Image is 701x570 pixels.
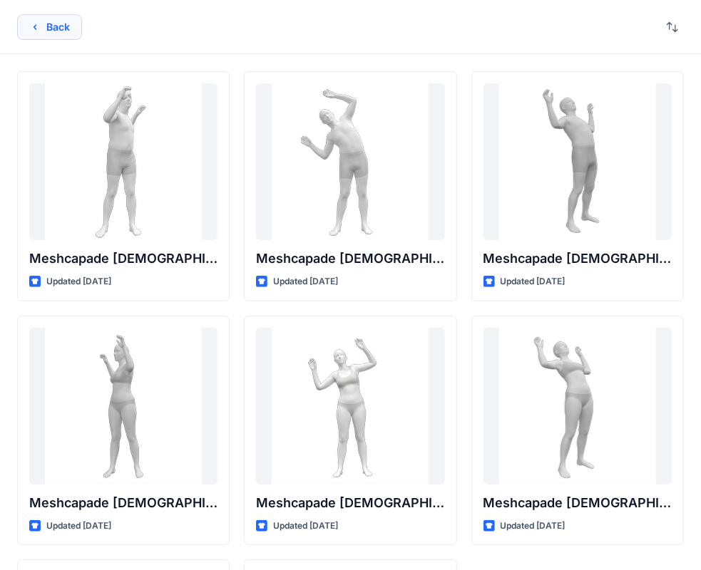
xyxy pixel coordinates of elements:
p: Meshcapade [DEMOGRAPHIC_DATA] Stretch Side To Side Animation [29,249,218,269]
a: Meshcapade Female Bend Side to Side Animation [256,328,444,484]
a: Meshcapade Male Bend Forward To Back Animation [483,83,672,240]
button: Back [17,14,82,40]
p: Meshcapade [DEMOGRAPHIC_DATA] Bend Side to Side Animation [256,493,444,513]
p: Meshcapade [DEMOGRAPHIC_DATA] Bend Side To Side Animation [256,249,444,269]
p: Updated [DATE] [501,274,566,289]
p: Updated [DATE] [46,519,111,534]
a: Meshcapade Male Stretch Side To Side Animation [29,83,218,240]
a: Meshcapade Female Stretch Side To Side Animation [29,328,218,484]
p: Meshcapade [DEMOGRAPHIC_DATA] Bend Forward To Back Animation [483,249,672,269]
p: Updated [DATE] [501,519,566,534]
a: Meshcapade Female Bend Forward to Back Animation [483,328,672,484]
p: Updated [DATE] [273,519,338,534]
p: Meshcapade [DEMOGRAPHIC_DATA] Stretch Side To Side Animation [29,493,218,513]
a: Meshcapade Male Bend Side To Side Animation [256,83,444,240]
p: Meshcapade [DEMOGRAPHIC_DATA] Bend Forward to Back Animation [483,493,672,513]
p: Updated [DATE] [273,274,338,289]
p: Updated [DATE] [46,274,111,289]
